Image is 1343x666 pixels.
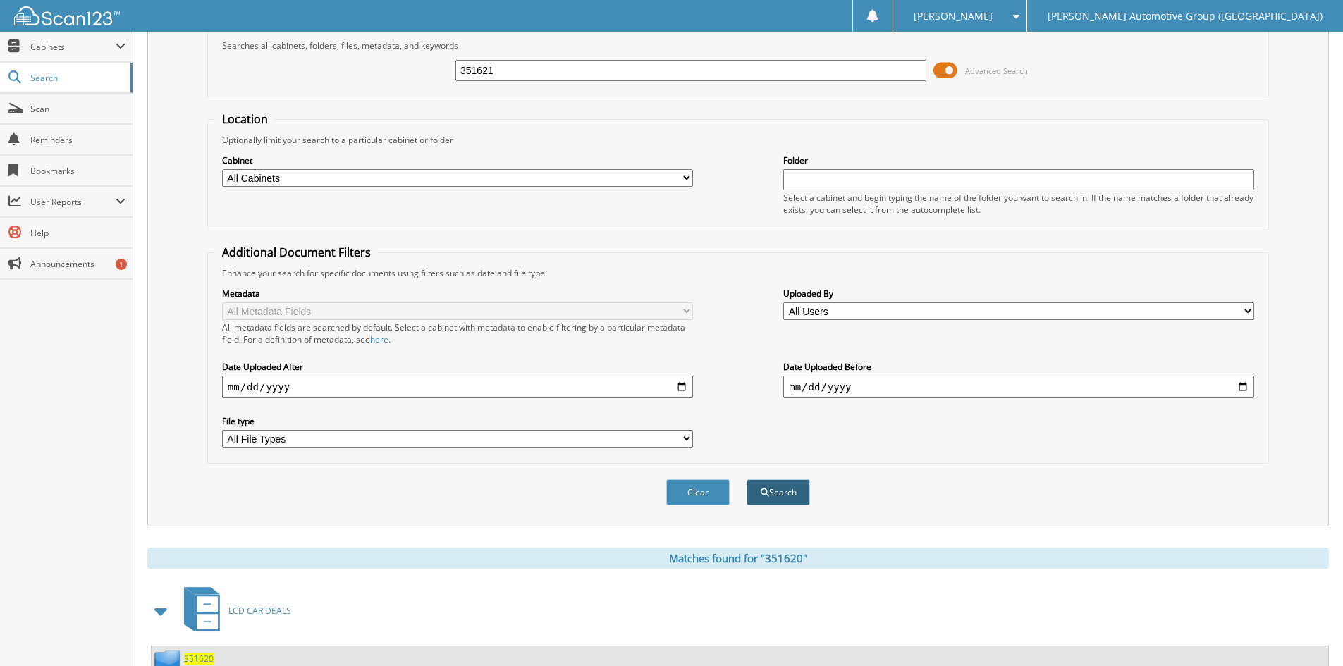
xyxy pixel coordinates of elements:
[30,258,125,270] span: Announcements
[747,479,810,505] button: Search
[222,321,693,345] div: All metadata fields are searched by default. Select a cabinet with metadata to enable filtering b...
[215,111,275,127] legend: Location
[30,134,125,146] span: Reminders
[222,361,693,373] label: Date Uploaded After
[184,653,214,665] a: 351620
[222,288,693,300] label: Metadata
[116,259,127,270] div: 1
[30,196,116,208] span: User Reports
[147,548,1329,569] div: Matches found for "351620"
[30,103,125,115] span: Scan
[215,39,1261,51] div: Searches all cabinets, folders, files, metadata, and keywords
[14,6,120,25] img: scan123-logo-white.svg
[222,154,693,166] label: Cabinet
[783,192,1254,216] div: Select a cabinet and begin typing the name of the folder you want to search in. If the name match...
[783,361,1254,373] label: Date Uploaded Before
[965,66,1028,76] span: Advanced Search
[370,333,388,345] a: here
[30,165,125,177] span: Bookmarks
[783,288,1254,300] label: Uploaded By
[1048,12,1323,20] span: [PERSON_NAME] Automotive Group ([GEOGRAPHIC_DATA])
[914,12,993,20] span: [PERSON_NAME]
[666,479,730,505] button: Clear
[30,72,123,84] span: Search
[176,583,291,639] a: LCD CAR DEALS
[30,41,116,53] span: Cabinets
[30,227,125,239] span: Help
[228,605,291,617] span: LCD CAR DEALS
[215,267,1261,279] div: Enhance your search for specific documents using filters such as date and file type.
[222,415,693,427] label: File type
[215,245,378,260] legend: Additional Document Filters
[1273,598,1343,666] iframe: Chat Widget
[783,154,1254,166] label: Folder
[222,376,693,398] input: start
[215,134,1261,146] div: Optionally limit your search to a particular cabinet or folder
[783,376,1254,398] input: end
